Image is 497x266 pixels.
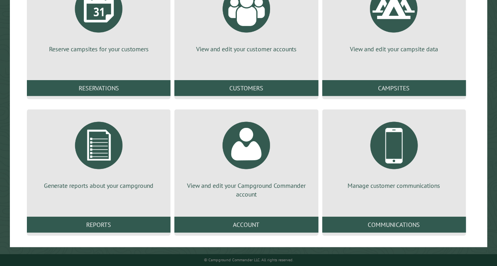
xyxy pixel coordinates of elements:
[322,80,466,96] a: Campsites
[27,217,170,232] a: Reports
[36,181,161,190] p: Generate reports about your campground
[332,45,456,53] p: View and edit your campsite data
[332,116,456,190] a: Manage customer communications
[174,80,318,96] a: Customers
[27,80,170,96] a: Reservations
[204,257,293,262] small: © Campground Commander LLC. All rights reserved.
[36,116,161,190] a: Generate reports about your campground
[322,217,466,232] a: Communications
[332,181,456,190] p: Manage customer communications
[184,116,308,199] a: View and edit your Campground Commander account
[184,45,308,53] p: View and edit your customer accounts
[174,217,318,232] a: Account
[184,181,308,199] p: View and edit your Campground Commander account
[36,45,161,53] p: Reserve campsites for your customers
